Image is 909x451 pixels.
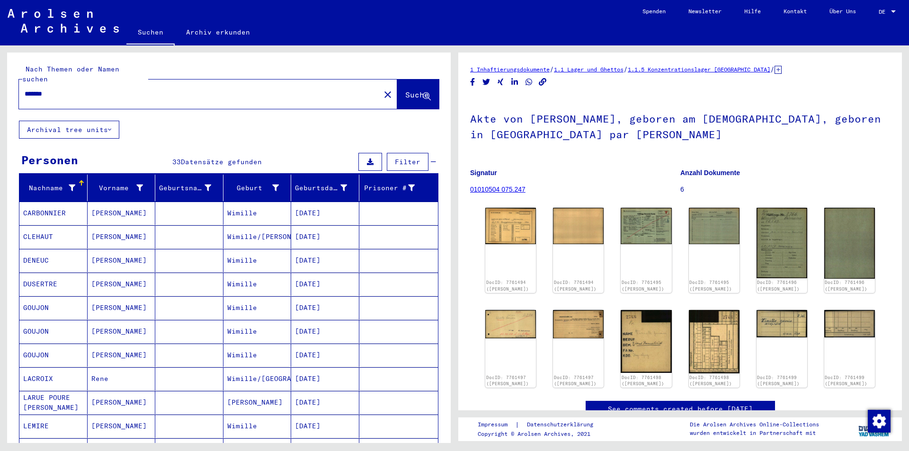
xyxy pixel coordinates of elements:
[470,186,526,193] a: 01010504 075.247
[19,391,88,414] mat-cell: LARUE POURE [PERSON_NAME]
[608,404,753,414] a: See comments created before [DATE]
[757,208,807,278] img: 001.jpg
[223,367,292,390] mat-cell: Wimille/[GEOGRAPHIC_DATA]
[19,273,88,296] mat-cell: DUSERTRE
[405,90,429,99] span: Suche
[159,183,211,193] div: Geburtsname
[175,21,261,44] a: Archiv erkunden
[363,183,415,193] div: Prisoner #
[223,415,292,438] mat-cell: Wimille
[519,420,605,430] a: Datenschutzerklärung
[23,180,87,195] div: Nachname
[223,202,292,225] mat-cell: Wimille
[19,121,119,139] button: Archival tree units
[88,415,156,438] mat-cell: [PERSON_NAME]
[88,367,156,390] mat-cell: Rene
[824,208,875,278] img: 002.jpg
[223,320,292,343] mat-cell: Wimille
[155,175,223,201] mat-header-cell: Geburtsname
[91,180,155,195] div: Vorname
[485,310,536,339] img: 001.jpg
[19,320,88,343] mat-cell: GOUJON
[19,225,88,248] mat-cell: CLEHAUT
[621,310,671,373] img: 001.jpg
[223,225,292,248] mat-cell: Wimille/[PERSON_NAME]
[19,415,88,438] mat-cell: LEMIRE
[227,180,291,195] div: Geburt‏
[554,280,597,292] a: DocID: 7761494 ([PERSON_NAME])
[291,415,359,438] mat-cell: [DATE]
[291,273,359,296] mat-cell: [DATE]
[295,183,347,193] div: Geburtsdatum
[19,249,88,272] mat-cell: DENEUC
[622,280,664,292] a: DocID: 7761495 ([PERSON_NAME])
[621,208,671,244] img: 001.jpg
[395,158,420,166] span: Filter
[291,249,359,272] mat-cell: [DATE]
[825,280,867,292] a: DocID: 7761496 ([PERSON_NAME])
[291,175,359,201] mat-header-cell: Geburtsdatum
[382,89,393,100] mat-icon: close
[757,310,807,337] img: 001.jpg
[470,66,550,73] a: 1 Inhaftierungsdokumente
[553,310,604,339] img: 002.jpg
[624,65,628,73] span: /
[486,375,529,387] a: DocID: 7761497 ([PERSON_NAME])
[689,375,732,387] a: DocID: 7761498 ([PERSON_NAME])
[524,76,534,88] button: Share on WhatsApp
[291,225,359,248] mat-cell: [DATE]
[88,320,156,343] mat-cell: [PERSON_NAME]
[23,183,75,193] div: Nachname
[223,249,292,272] mat-cell: Wimille
[470,169,497,177] b: Signatur
[387,153,428,171] button: Filter
[470,97,890,154] h1: Akte von [PERSON_NAME], geboren am [DEMOGRAPHIC_DATA], geboren in [GEOGRAPHIC_DATA] par [PERSON_N...
[485,208,536,244] img: 001.jpg
[856,417,892,441] img: yv_logo.png
[88,391,156,414] mat-cell: [PERSON_NAME]
[19,175,88,201] mat-header-cell: Nachname
[554,375,597,387] a: DocID: 7761497 ([PERSON_NAME])
[88,175,156,201] mat-header-cell: Vorname
[8,9,119,33] img: Arolsen_neg.svg
[88,344,156,367] mat-cell: [PERSON_NAME]
[486,280,529,292] a: DocID: 7761494 ([PERSON_NAME])
[181,158,262,166] span: Datensätze gefunden
[291,391,359,414] mat-cell: [DATE]
[19,344,88,367] mat-cell: GOUJON
[689,280,732,292] a: DocID: 7761495 ([PERSON_NAME])
[21,151,78,168] div: Personen
[554,66,624,73] a: 1.1 Lager und Ghettos
[291,367,359,390] mat-cell: [DATE]
[757,280,800,292] a: DocID: 7761496 ([PERSON_NAME])
[825,375,867,387] a: DocID: 7761499 ([PERSON_NAME])
[91,183,143,193] div: Vorname
[88,225,156,248] mat-cell: [PERSON_NAME]
[868,410,891,433] img: Zustimmung ändern
[126,21,175,45] a: Suchen
[690,420,819,429] p: Die Arolsen Archives Online-Collections
[680,185,890,195] p: 6
[690,429,819,437] p: wurden entwickelt in Partnerschaft mit
[88,202,156,225] mat-cell: [PERSON_NAME]
[359,175,438,201] mat-header-cell: Prisoner #
[291,202,359,225] mat-cell: [DATE]
[172,158,181,166] span: 33
[824,310,875,337] img: 002.jpg
[291,296,359,319] mat-cell: [DATE]
[496,76,506,88] button: Share on Xing
[628,66,770,73] a: 1.1.5 Konzentrationslager [GEOGRAPHIC_DATA]
[295,180,359,195] div: Geburtsdatum
[510,76,520,88] button: Share on LinkedIn
[538,76,548,88] button: Copy link
[19,367,88,390] mat-cell: LACROIX
[770,65,775,73] span: /
[757,375,800,387] a: DocID: 7761499 ([PERSON_NAME])
[397,80,439,109] button: Suche
[689,310,740,373] img: 002.jpg
[22,65,119,83] mat-label: Nach Themen oder Namen suchen
[19,296,88,319] mat-cell: GOUJON
[159,180,223,195] div: Geburtsname
[553,208,604,244] img: 002.jpg
[689,208,740,244] img: 002.jpg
